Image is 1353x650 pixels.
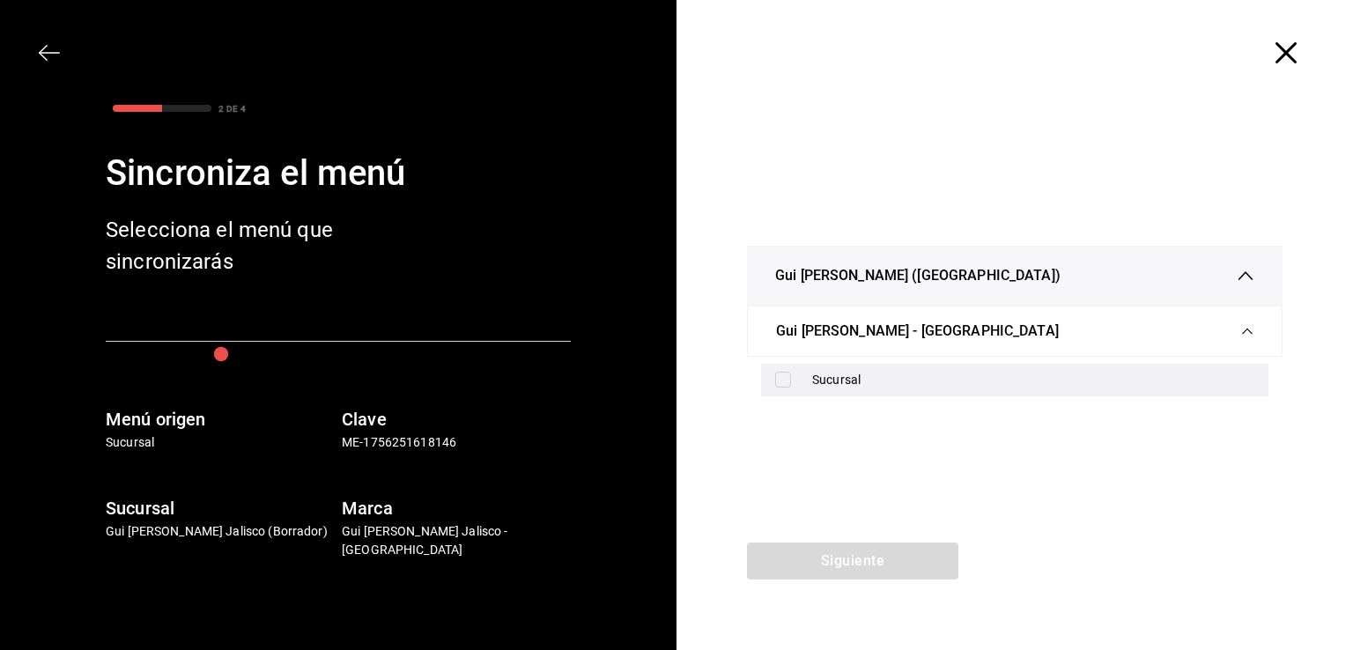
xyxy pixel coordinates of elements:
p: Gui [PERSON_NAME] Jalisco - [GEOGRAPHIC_DATA] [342,522,571,559]
div: Sucursal [812,371,1254,389]
div: Selecciona el menú que sincronizarás [106,214,388,277]
p: ME-1756251618146 [342,433,571,452]
div: 2 DE 4 [218,102,246,115]
h6: Sucursal [106,494,335,522]
h6: Marca [342,494,571,522]
p: Gui [PERSON_NAME] Jalisco (Borrador) [106,522,335,541]
span: Gui [PERSON_NAME] - [GEOGRAPHIC_DATA] [776,321,1059,342]
p: Sucursal [106,433,335,452]
h6: Clave [342,405,571,433]
h6: Menú origen [106,405,335,433]
span: Gui [PERSON_NAME] ([GEOGRAPHIC_DATA]) [775,265,1061,286]
div: Sincroniza el menú [106,147,571,200]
